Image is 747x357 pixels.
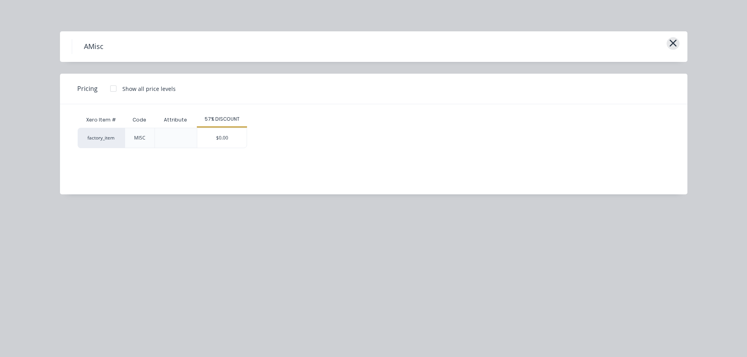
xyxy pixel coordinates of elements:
div: Code [126,110,153,130]
div: Xero Item # [78,112,125,128]
div: Attribute [158,110,193,130]
h4: AMisc [72,39,115,54]
div: factory_item [78,128,125,148]
div: MISC [134,134,145,141]
span: Pricing [77,84,98,93]
div: $0.00 [197,128,247,148]
div: 57% DISCOUNT [197,116,247,123]
div: Show all price levels [122,85,176,93]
